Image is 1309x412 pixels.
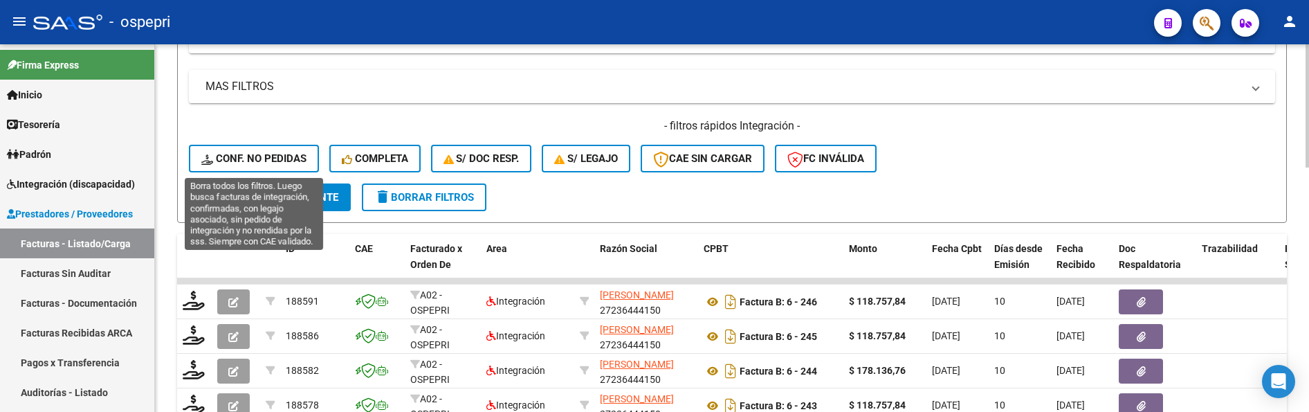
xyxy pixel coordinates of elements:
[189,70,1275,103] mat-expansion-panel-header: MAS FILTROS
[374,191,474,204] span: Borrar Filtros
[542,145,630,172] button: S/ legajo
[286,243,295,254] span: ID
[1056,400,1085,411] span: [DATE]
[7,57,79,73] span: Firma Express
[849,330,906,341] strong: $ 118.757,84
[443,152,520,165] span: S/ Doc Resp.
[1113,234,1196,295] datatable-header-cell: Doc Respaldatoria
[201,191,338,204] span: Buscar Comprobante
[486,296,545,307] span: Integración
[1056,330,1085,341] span: [DATE]
[7,147,51,162] span: Padrón
[600,359,674,370] span: [PERSON_NAME]
[486,365,545,376] span: Integración
[932,243,982,254] span: Fecha Cpbt
[740,296,817,307] strong: Factura B: 6 - 246
[600,289,674,301] span: [PERSON_NAME]
[989,234,1051,295] datatable-header-cell: Días desde Emisión
[7,177,135,192] span: Integración (discapacidad)
[11,13,28,30] mat-icon: menu
[201,188,218,205] mat-icon: search
[7,87,42,102] span: Inicio
[109,7,170,37] span: - ospepri
[486,330,545,341] span: Integración
[932,400,960,411] span: [DATE]
[1056,243,1095,270] span: Fecha Recibido
[410,324,450,351] span: A02 - OSPEPRI
[600,393,674,404] span: [PERSON_NAME]
[7,117,60,132] span: Tesorería
[600,322,693,351] div: 27236444150
[600,357,693,386] div: 27236444150
[410,243,462,270] span: Facturado x Orden De
[405,234,481,295] datatable-header-cell: Facturado x Orden De
[280,234,349,295] datatable-header-cell: ID
[205,79,1242,94] mat-panel-title: MAS FILTROS
[286,365,319,376] span: 188582
[1262,365,1295,398] div: Open Intercom Messenger
[775,145,877,172] button: FC Inválida
[374,188,391,205] mat-icon: delete
[740,400,817,411] strong: Factura B: 6 - 243
[932,365,960,376] span: [DATE]
[7,206,133,222] span: Prestadores / Proveedores
[486,400,545,411] span: Integración
[740,366,817,377] strong: Factura B: 6 - 244
[932,330,960,341] span: [DATE]
[641,145,765,172] button: CAE SIN CARGAR
[932,296,960,307] span: [DATE]
[349,234,405,295] datatable-header-cell: CAE
[600,324,674,335] span: [PERSON_NAME]
[994,243,1043,270] span: Días desde Emisión
[1056,365,1085,376] span: [DATE]
[722,291,740,313] i: Descargar documento
[849,243,877,254] span: Monto
[481,234,574,295] datatable-header-cell: Area
[843,234,926,295] datatable-header-cell: Monto
[189,183,351,211] button: Buscar Comprobante
[600,287,693,316] div: 27236444150
[926,234,989,295] datatable-header-cell: Fecha Cpbt
[1202,243,1258,254] span: Trazabilidad
[362,183,486,211] button: Borrar Filtros
[410,359,450,386] span: A02 - OSPEPRI
[994,330,1005,341] span: 10
[342,152,408,165] span: Completa
[286,296,319,307] span: 188591
[1281,13,1298,30] mat-icon: person
[704,243,729,254] span: CPBT
[431,145,532,172] button: S/ Doc Resp.
[189,118,1275,134] h4: - filtros rápidos Integración -
[1051,234,1113,295] datatable-header-cell: Fecha Recibido
[722,325,740,348] i: Descargar documento
[286,400,319,411] span: 188578
[722,360,740,382] i: Descargar documento
[1119,243,1181,270] span: Doc Respaldatoria
[849,365,906,376] strong: $ 178.136,76
[1056,296,1085,307] span: [DATE]
[189,145,319,172] button: Conf. no pedidas
[1196,234,1279,295] datatable-header-cell: Trazabilidad
[787,152,864,165] span: FC Inválida
[201,152,306,165] span: Conf. no pedidas
[994,400,1005,411] span: 10
[994,365,1005,376] span: 10
[849,400,906,411] strong: $ 118.757,84
[329,145,421,172] button: Completa
[653,152,752,165] span: CAE SIN CARGAR
[554,152,618,165] span: S/ legajo
[486,243,507,254] span: Area
[994,296,1005,307] span: 10
[698,234,843,295] datatable-header-cell: CPBT
[286,330,319,341] span: 188586
[740,331,817,342] strong: Factura B: 6 - 245
[849,296,906,307] strong: $ 118.757,84
[410,289,450,316] span: A02 - OSPEPRI
[600,243,657,254] span: Razón Social
[594,234,698,295] datatable-header-cell: Razón Social
[355,243,373,254] span: CAE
